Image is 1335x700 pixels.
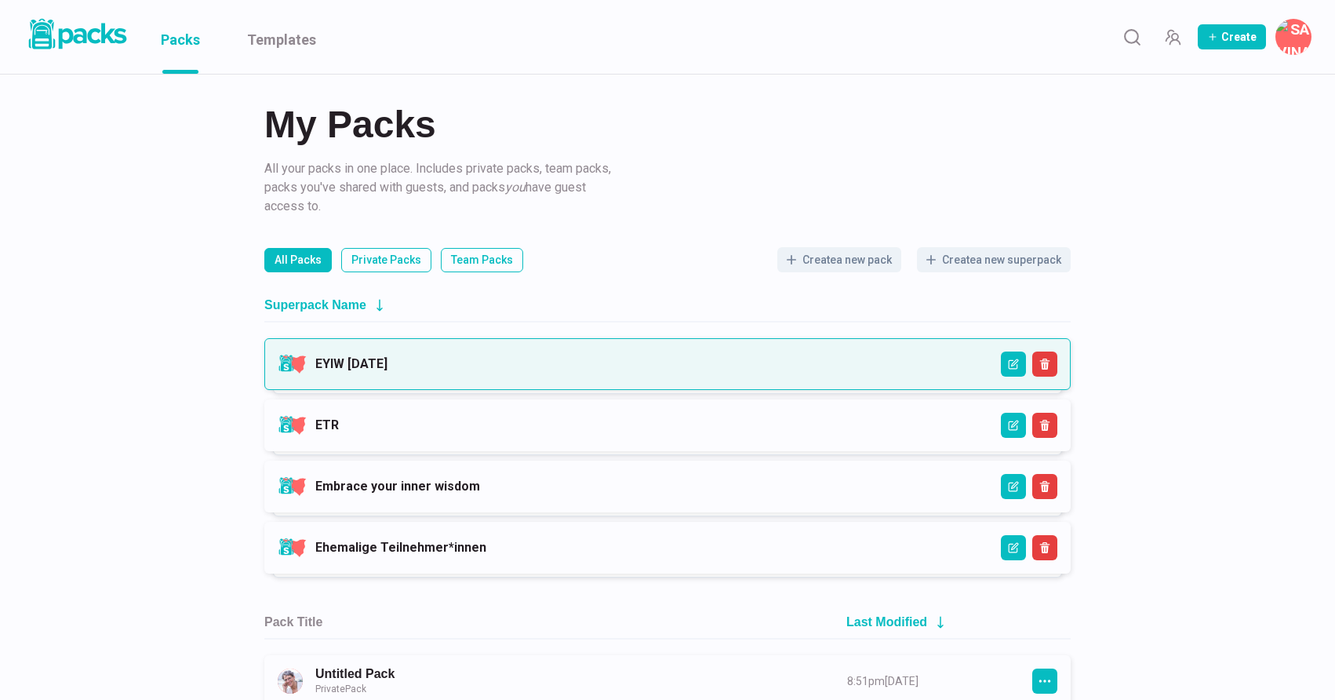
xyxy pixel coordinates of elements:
p: All Packs [275,252,322,268]
button: Delete Superpack [1032,352,1057,377]
button: Delete Superpack [1032,535,1057,560]
button: Delete Superpack [1032,413,1057,438]
i: you [505,180,526,195]
button: Edit [1001,474,1026,499]
button: Savina Tilmann [1275,19,1311,55]
img: Packs logo [24,16,129,53]
button: Delete Superpack [1032,474,1057,499]
h2: Superpack Name [264,297,366,312]
p: Private Packs [351,252,421,268]
button: Create Pack [1198,24,1266,49]
p: Team Packs [451,252,513,268]
p: All your packs in one place. Includes private packs, team packs, packs you've shared with guests,... [264,159,617,216]
button: Edit [1001,352,1026,377]
h2: Pack Title [264,614,322,629]
a: Packs logo [24,16,129,58]
h2: My Packs [264,106,1071,144]
button: Edit [1001,413,1026,438]
button: Createa new superpack [917,247,1071,272]
button: Search [1116,21,1148,53]
button: Manage Team Invites [1157,21,1188,53]
h2: Last Modified [846,614,927,629]
button: Edit [1001,535,1026,560]
button: Createa new pack [777,247,901,272]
